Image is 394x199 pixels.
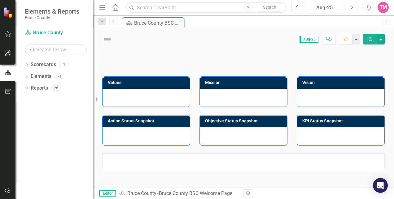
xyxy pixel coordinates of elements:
[102,34,112,44] img: Not Defined
[59,62,69,67] div: 1
[127,190,156,196] a: Bruce County
[305,2,344,13] button: Aug-25
[31,73,51,80] a: Elements
[307,4,342,11] div: Aug-25
[25,8,79,15] span: Elements & Reports
[254,3,285,12] button: Search
[134,19,183,27] div: Bruce County BSC Welcome Page
[159,190,232,196] div: Bruce County BSC Welcome Page
[25,29,87,36] a: Bruce County
[51,85,61,91] div: 26
[31,85,48,92] a: Reports
[302,119,381,123] h3: KPI Status Snapshot
[205,119,284,123] h3: Objective Status Snapshot
[31,61,56,68] a: Scorecards
[300,36,318,43] span: Aug-25
[302,80,381,85] h3: Vision
[25,44,87,55] input: Search Below...
[25,15,79,20] small: Bruce County
[119,190,239,197] div: »
[125,2,287,13] input: Search ClearPoint...
[55,74,64,79] div: 71
[205,80,284,85] h3: Mission
[373,178,388,193] div: Open Intercom Messenger
[99,190,116,197] span: Editor
[263,5,276,10] span: Search
[108,119,187,123] h3: Action Status Snapshot
[378,2,389,13] button: TM
[108,80,187,85] h3: Values
[3,7,14,18] img: ClearPoint Strategy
